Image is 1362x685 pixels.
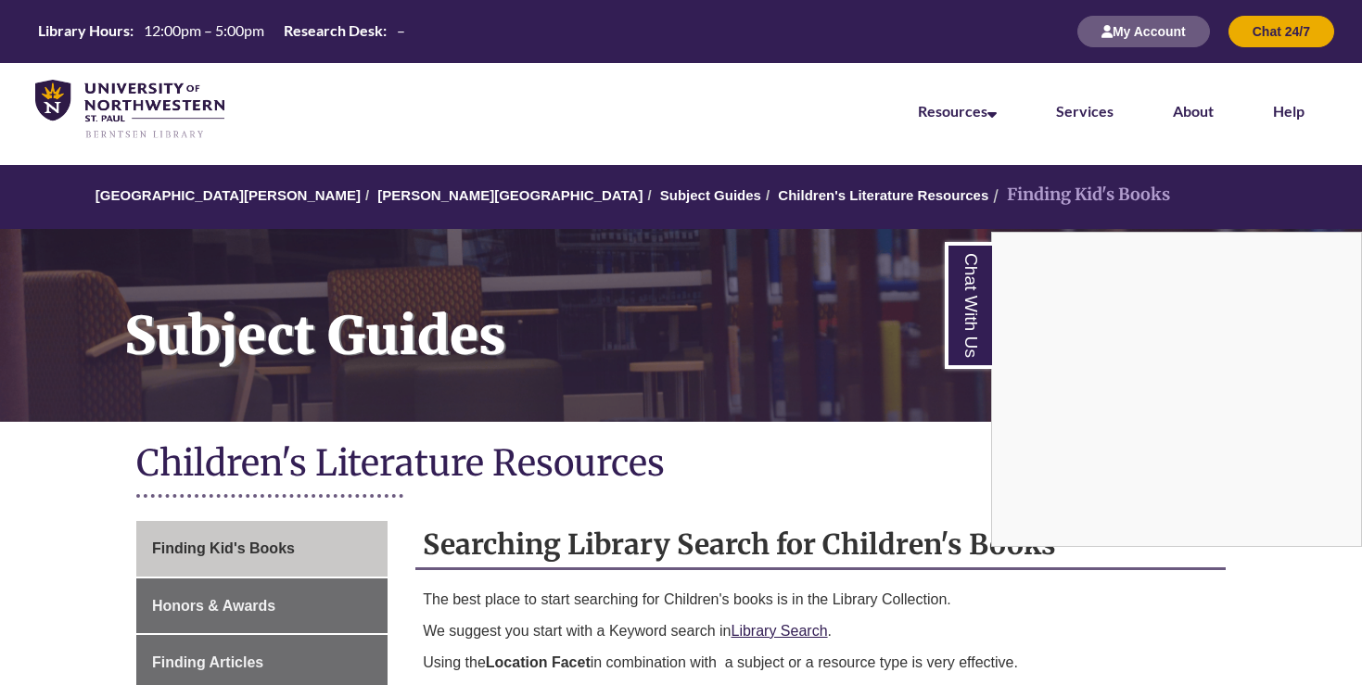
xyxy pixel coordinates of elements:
iframe: Chat Widget [992,233,1361,546]
a: Resources [918,102,997,120]
a: Chat With Us [945,242,992,369]
div: Chat With Us [991,232,1362,547]
img: UNWSP Library Logo [35,80,224,140]
a: Help [1273,102,1305,120]
a: Services [1056,102,1114,120]
a: About [1173,102,1214,120]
